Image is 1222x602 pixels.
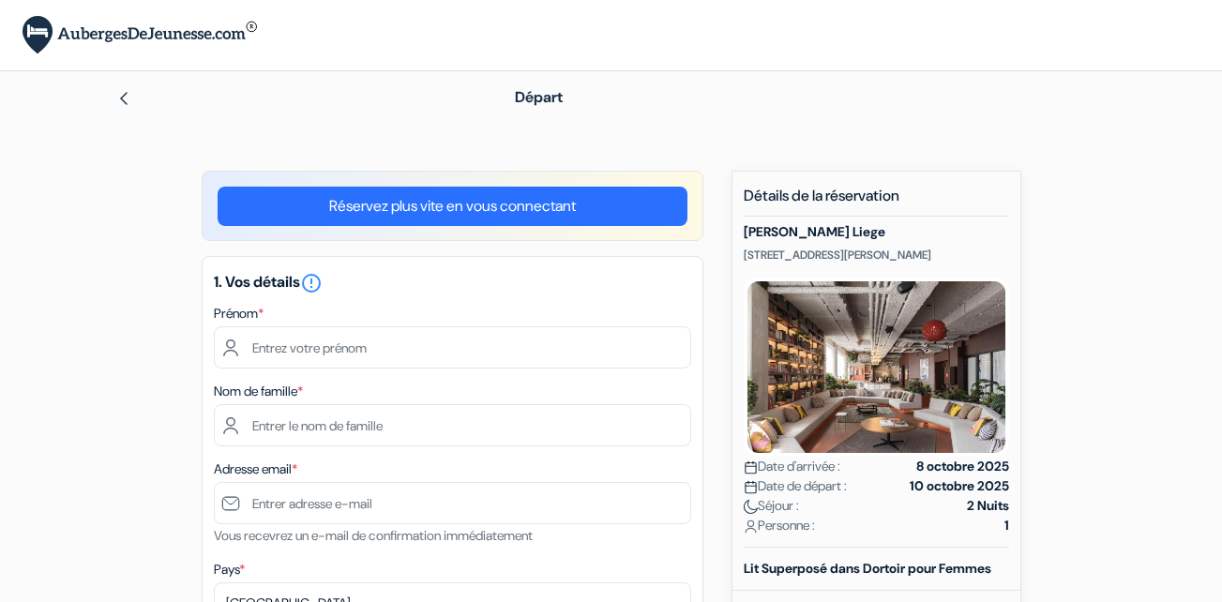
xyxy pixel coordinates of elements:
label: Prénom [214,304,264,324]
label: Pays [214,560,245,579]
label: Nom de famille [214,382,303,401]
h5: Détails de la réservation [744,187,1009,217]
span: Départ [515,87,563,107]
strong: 8 octobre 2025 [916,457,1009,476]
span: Séjour : [744,496,799,516]
h5: [PERSON_NAME] Liege [744,224,1009,240]
span: Date d'arrivée : [744,457,840,476]
small: Vous recevrez un e-mail de confirmation immédiatement [214,527,533,544]
img: user_icon.svg [744,519,758,534]
a: error_outline [300,272,323,292]
strong: 1 [1004,516,1009,535]
strong: 10 octobre 2025 [910,476,1009,496]
h5: 1. Vos détails [214,272,691,294]
input: Entrer adresse e-mail [214,482,691,524]
label: Adresse email [214,459,297,479]
input: Entrez votre prénom [214,326,691,369]
p: [STREET_ADDRESS][PERSON_NAME] [744,248,1009,263]
span: Date de départ : [744,476,847,496]
span: Personne : [744,516,815,535]
img: AubergesDeJeunesse.com [23,16,257,54]
a: Réservez plus vite en vous connectant [218,187,687,226]
strong: 2 Nuits [967,496,1009,516]
img: left_arrow.svg [116,91,131,106]
b: Lit Superposé dans Dortoir pour Femmes [744,560,991,577]
img: calendar.svg [744,480,758,494]
i: error_outline [300,272,323,294]
input: Entrer le nom de famille [214,404,691,446]
img: calendar.svg [744,460,758,474]
img: moon.svg [744,500,758,514]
